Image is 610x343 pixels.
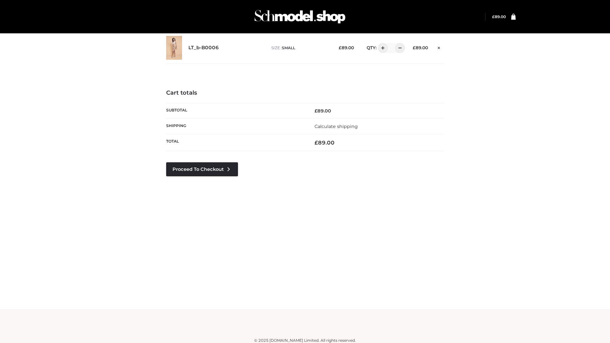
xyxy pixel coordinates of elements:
a: £89.00 [492,14,506,19]
span: £ [413,45,416,50]
div: QTY: [360,43,403,53]
img: Schmodel Admin 964 [252,4,348,29]
bdi: 89.00 [315,108,331,114]
th: Shipping [166,118,305,134]
span: SMALL [282,45,295,50]
p: size : [271,45,329,51]
span: £ [339,45,342,50]
a: LT_b-B0006 [188,45,219,51]
th: Total [166,134,305,151]
bdi: 89.00 [413,45,428,50]
a: Remove this item [434,43,444,51]
span: £ [492,14,495,19]
span: £ [315,139,318,146]
bdi: 89.00 [492,14,506,19]
bdi: 89.00 [339,45,354,50]
bdi: 89.00 [315,139,335,146]
h4: Cart totals [166,90,444,97]
a: Proceed to Checkout [166,162,238,176]
a: Calculate shipping [315,124,358,129]
span: £ [315,108,317,114]
th: Subtotal [166,103,305,118]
